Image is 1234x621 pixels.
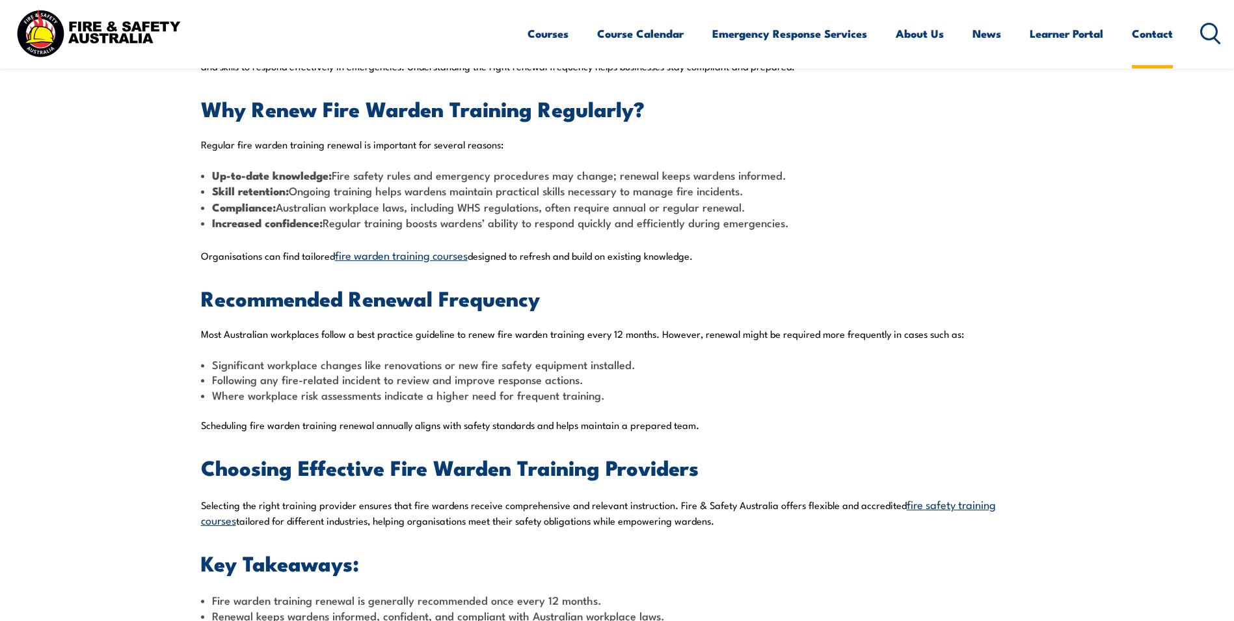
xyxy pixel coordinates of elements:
[972,16,1001,51] a: News
[201,498,907,512] span: Selecting the right training provider ensures that fire wardens receive comprehensive and relevan...
[597,16,684,51] a: Course Calendar
[335,247,468,262] a: fire warden training courses
[212,214,323,231] span: Increased confidence:
[323,214,789,230] span: Regular training boosts wardens’ ability to respond quickly and efficiently during emergencies.
[528,16,569,51] a: Courses
[1132,16,1173,51] a: Contact
[332,167,786,183] span: Fire safety rules and emergency procedures may change; renewal keeps wardens informed.
[201,92,645,124] span: Why Renew Fire Warden Training Regularly?
[201,249,335,262] span: Organisations can find tailored
[201,496,996,527] a: fire safety training courses
[712,16,867,51] a: Emergency Response Services
[201,281,540,314] span: Recommended Renewal Frequency
[201,418,699,432] span: Scheduling fire warden training renewal annually aligns with safety standards and helps maintain ...
[212,199,276,215] span: Compliance:
[212,182,289,199] span: Skill retention:
[276,199,745,215] span: Australian workplace laws, including WHS regulations, often require annual or regular renewal.
[212,387,605,403] span: Where workplace risk assessments indicate a higher need for frequent training.
[201,327,964,340] span: Most Australian workplaces follow a best practice guideline to renew fire warden training every 1...
[896,16,944,51] a: About Us
[201,546,359,579] span: Key Takeaways:
[289,182,744,199] span: Ongoing training helps wardens maintain practical skills necessary to manage fire incidents.
[468,249,693,262] span: designed to refresh and build on existing knowledge.
[212,592,602,608] span: Fire warden training renewal is generally recommended once every 12 months.
[201,137,503,151] span: Regular fire warden training renewal is important for several reasons:
[212,167,332,184] span: Up-to-date knowledge:
[201,450,699,483] span: Choosing Effective Fire Warden Training Providers
[212,356,636,372] span: Significant workplace changes like renovations or new fire safety equipment installed.
[236,514,714,527] span: tailored for different industries, helping organisations meet their safety obligations while empo...
[1030,16,1103,51] a: Learner Portal
[212,371,583,387] span: Following any fire-related incident to review and improve response actions.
